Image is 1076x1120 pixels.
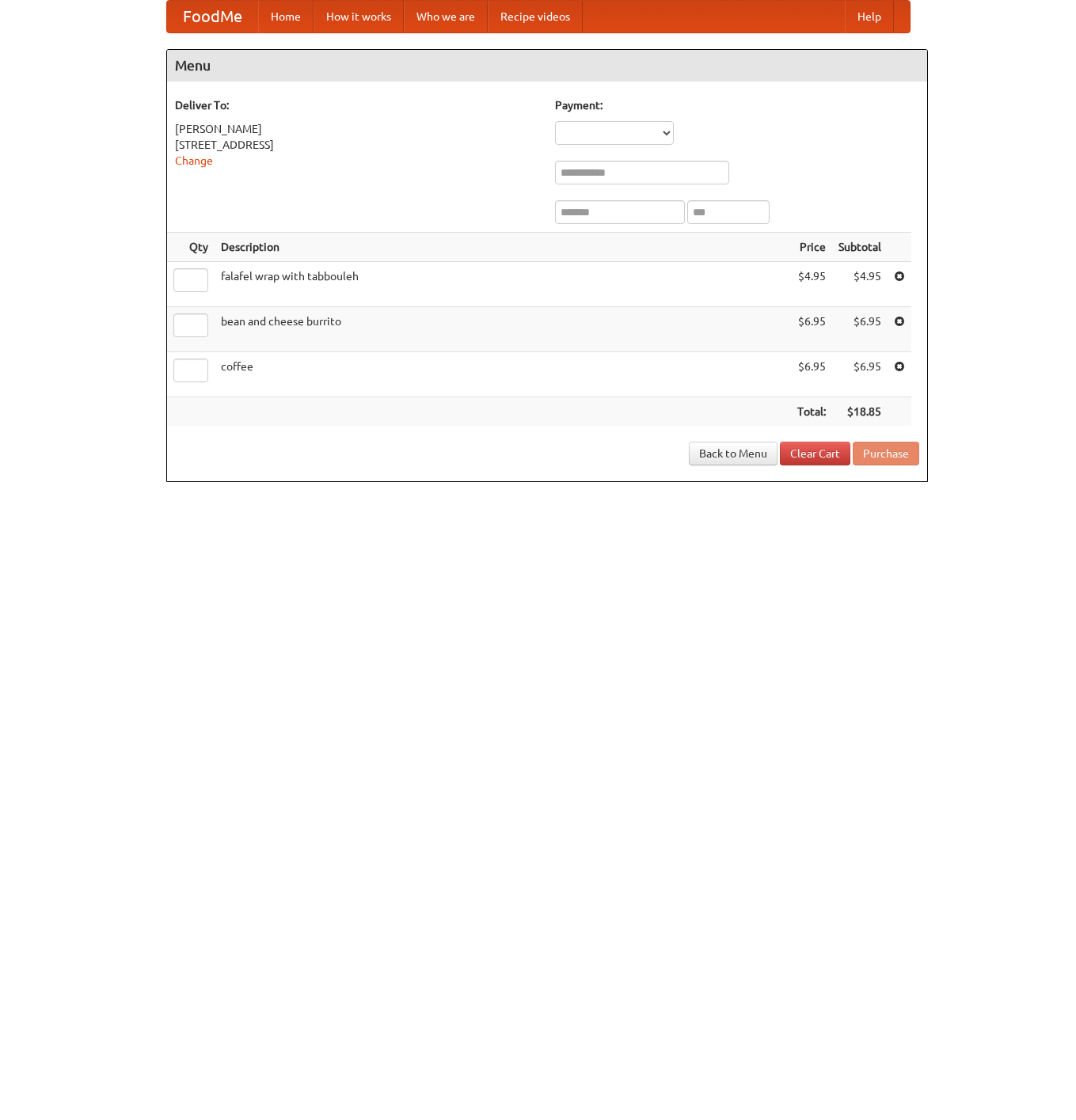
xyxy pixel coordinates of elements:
[832,307,888,352] td: $6.95
[215,352,791,397] td: coffee
[791,397,832,427] th: Total:
[832,397,888,427] th: $18.85
[832,233,888,262] th: Subtotal
[404,1,488,32] a: Who we are
[853,442,919,465] button: Purchase
[215,233,791,262] th: Description
[832,352,888,397] td: $6.95
[175,97,539,113] h5: Deliver To:
[167,233,215,262] th: Qty
[167,1,258,32] a: FoodMe
[167,50,927,82] h4: Menu
[175,121,539,137] div: [PERSON_NAME]
[488,1,583,32] a: Recipe videos
[791,233,832,262] th: Price
[175,137,539,153] div: [STREET_ADDRESS]
[689,442,778,465] a: Back to Menu
[314,1,404,32] a: How it works
[258,1,314,32] a: Home
[175,154,213,167] a: Change
[215,262,791,307] td: falafel wrap with tabbouleh
[845,1,894,32] a: Help
[780,442,850,465] a: Clear Cart
[832,262,888,307] td: $4.95
[791,262,832,307] td: $4.95
[555,97,919,113] h5: Payment:
[791,352,832,397] td: $6.95
[791,307,832,352] td: $6.95
[215,307,791,352] td: bean and cheese burrito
